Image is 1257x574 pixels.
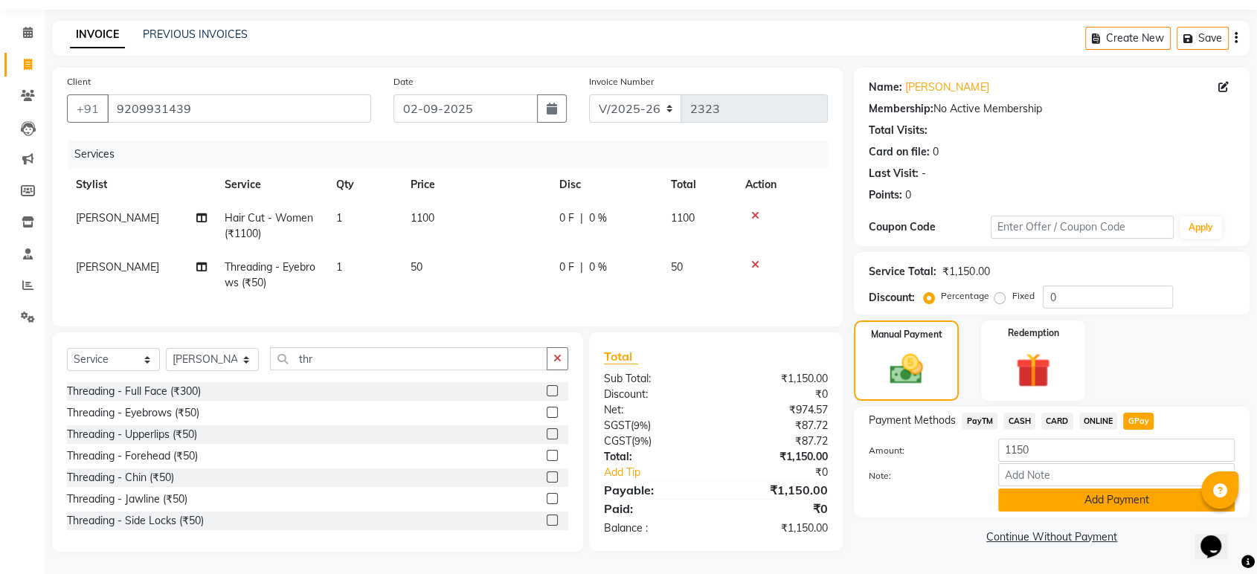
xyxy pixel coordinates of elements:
[67,448,198,464] div: Threading - Forehead (₹50)
[593,481,716,499] div: Payable:
[1085,27,1171,50] button: Create New
[580,210,583,226] span: |
[593,520,716,536] div: Balance :
[76,211,159,225] span: [PERSON_NAME]
[671,260,683,274] span: 50
[716,418,840,433] div: ₹87.72
[67,168,216,201] th: Stylist
[991,216,1174,239] input: Enter Offer / Coupon Code
[336,260,342,274] span: 1
[716,402,840,418] div: ₹974.57
[869,123,928,138] div: Total Visits:
[1079,413,1118,430] span: ONLINE
[76,260,159,274] span: [PERSON_NAME]
[143,28,248,41] a: PREVIOUS INVOICES
[998,488,1235,512] button: Add Payment
[1005,349,1061,392] img: _gift.svg
[998,439,1235,462] input: Amount
[402,168,550,201] th: Price
[879,350,933,388] img: _cash.svg
[336,211,342,225] span: 1
[716,449,840,465] div: ₹1,150.00
[604,419,631,432] span: SGST
[225,211,313,240] span: Hair Cut - Women (₹1100)
[857,529,1247,545] a: Continue Without Payment
[593,449,716,465] div: Total:
[589,259,607,275] span: 0 %
[589,75,654,88] label: Invoice Number
[716,371,840,387] div: ₹1,150.00
[941,289,988,303] label: Percentage
[869,413,956,428] span: Payment Methods
[593,418,716,433] div: ( )
[593,433,716,449] div: ( )
[559,259,574,275] span: 0 F
[858,444,987,457] label: Amount:
[67,384,201,399] div: Threading - Full Face (₹300)
[67,75,91,88] label: Client
[270,347,547,370] input: Search or Scan
[1177,27,1229,50] button: Save
[550,168,662,201] th: Disc
[604,349,638,364] span: Total
[998,463,1235,486] input: Add Note
[962,413,997,430] span: PayTM
[589,210,607,226] span: 0 %
[634,419,648,431] span: 9%
[634,435,649,447] span: 9%
[1012,289,1034,303] label: Fixed
[716,387,840,402] div: ₹0
[327,168,402,201] th: Qty
[67,427,197,442] div: Threading - Upperlips (₹50)
[1041,413,1073,430] span: CARD
[1180,216,1222,239] button: Apply
[869,101,933,117] div: Membership:
[869,101,1235,117] div: No Active Membership
[942,264,989,280] div: ₹1,150.00
[671,211,695,225] span: 1100
[871,328,942,341] label: Manual Payment
[1195,515,1242,559] iframe: chat widget
[580,259,583,275] span: |
[216,168,327,201] th: Service
[604,434,631,448] span: CGST
[905,187,911,203] div: 0
[869,166,919,181] div: Last Visit:
[1123,413,1154,430] span: GPay
[593,500,716,517] div: Paid:
[107,94,371,123] input: Search by Name/Mobile/Email/Code
[716,520,840,536] div: ₹1,150.00
[67,94,109,123] button: +91
[411,211,434,225] span: 1100
[70,22,125,48] a: INVOICE
[662,168,736,201] th: Total
[1007,326,1058,340] label: Redemption
[716,433,840,449] div: ₹87.72
[869,264,936,280] div: Service Total:
[593,465,736,480] a: Add Tip
[869,219,991,235] div: Coupon Code
[593,387,716,402] div: Discount:
[593,402,716,418] div: Net:
[869,80,902,95] div: Name:
[869,187,902,203] div: Points:
[67,405,199,421] div: Threading - Eyebrows (₹50)
[67,491,187,507] div: Threading - Jawline (₹50)
[905,80,988,95] a: [PERSON_NAME]
[67,513,204,529] div: Threading - Side Locks (₹50)
[225,260,315,289] span: Threading - Eyebrows (₹50)
[869,290,915,306] div: Discount:
[716,481,840,499] div: ₹1,150.00
[411,260,422,274] span: 50
[716,500,840,517] div: ₹0
[736,168,828,201] th: Action
[1003,413,1035,430] span: CASH
[736,465,839,480] div: ₹0
[68,141,839,168] div: Services
[67,470,174,486] div: Threading - Chin (₹50)
[933,144,939,160] div: 0
[593,371,716,387] div: Sub Total:
[858,469,987,483] label: Note:
[869,144,930,160] div: Card on file:
[559,210,574,226] span: 0 F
